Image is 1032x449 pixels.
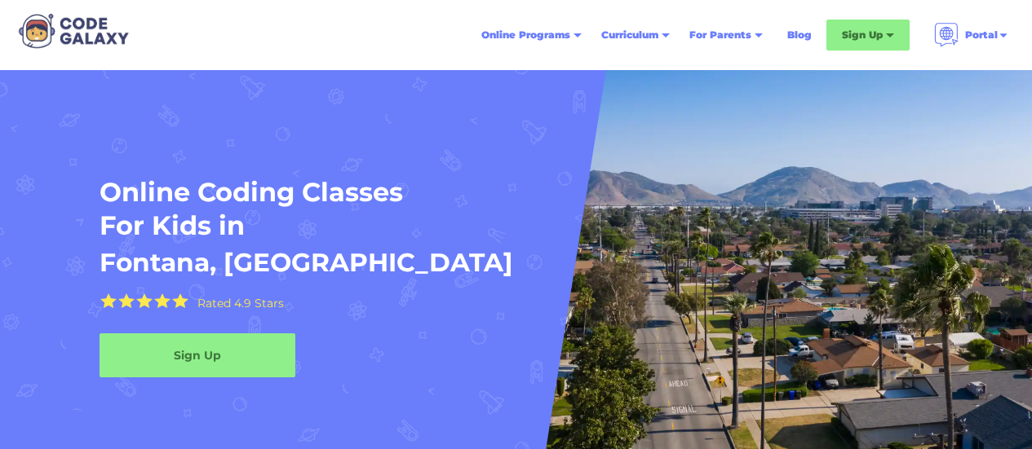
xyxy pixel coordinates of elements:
[154,293,171,309] img: Yellow Star - the Code Galaxy
[689,27,751,43] div: For Parents
[172,293,188,309] img: Yellow Star - the Code Galaxy
[481,27,570,43] div: Online Programs
[100,333,295,377] a: Sign Up
[100,175,804,243] h1: Online Coding Classes For Kids in
[777,20,822,50] a: Blog
[197,297,284,309] div: Rated 4.9 Stars
[100,347,295,363] div: Sign Up
[100,293,117,309] img: Yellow Star - the Code Galaxy
[100,246,513,280] h1: Fontana, [GEOGRAPHIC_DATA]
[965,27,998,43] div: Portal
[601,27,658,43] div: Curriculum
[842,27,883,43] div: Sign Up
[118,293,135,309] img: Yellow Star - the Code Galaxy
[136,293,153,309] img: Yellow Star - the Code Galaxy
